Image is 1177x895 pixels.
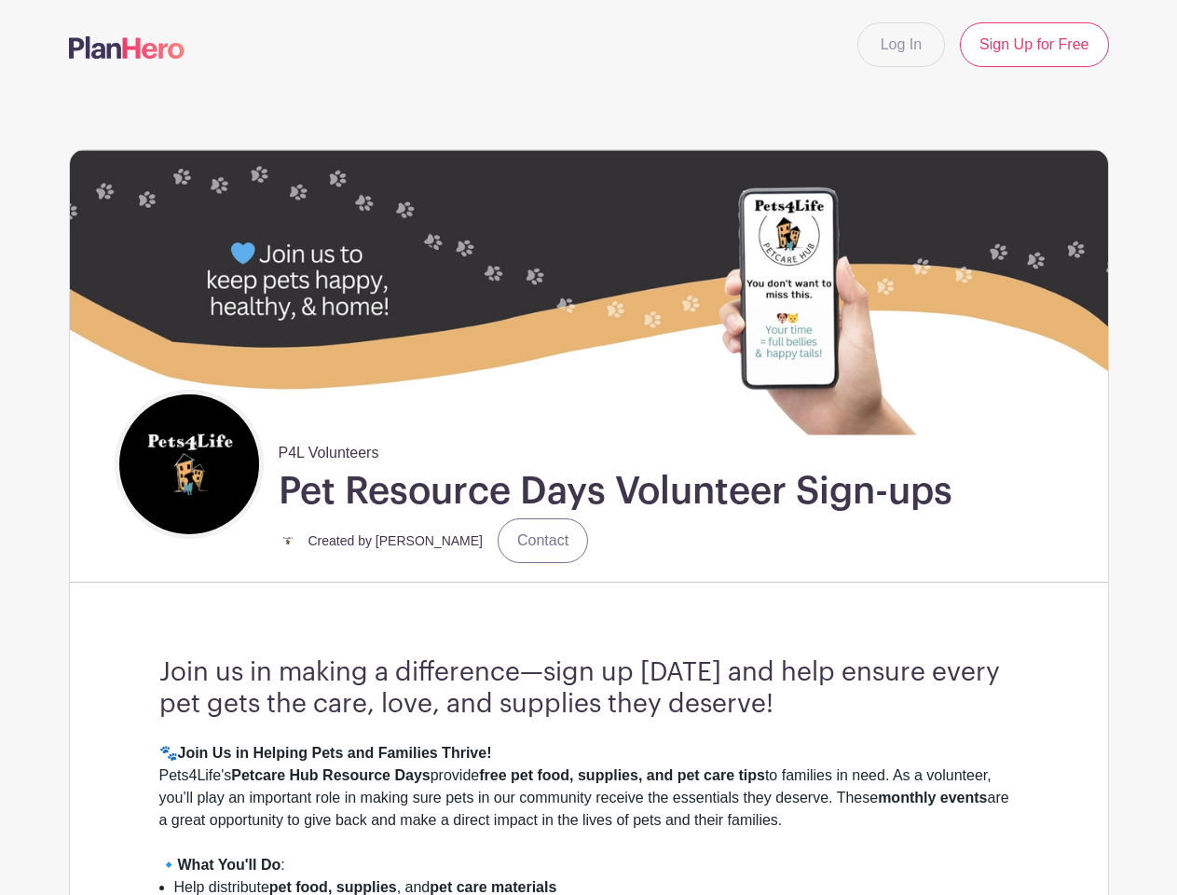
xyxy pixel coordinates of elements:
[279,434,379,464] span: P4L Volunteers
[279,468,952,515] h1: Pet Resource Days Volunteer Sign-ups
[308,533,484,548] small: Created by [PERSON_NAME]
[960,22,1108,67] a: Sign Up for Free
[269,879,397,895] strong: pet food, supplies
[178,745,492,761] strong: Join Us in Helping Pets and Families Thrive!
[479,767,765,783] strong: free pet food, supplies, and pet care tips
[857,22,945,67] a: Log In
[279,531,297,550] img: small%20square%20logo.jpg
[119,394,259,534] img: square%20black%20logo%20FB%20profile.jpg
[159,742,1019,854] div: 🐾 Pets4Life's provide to families in need. As a volunteer, you’ll play an important role in makin...
[878,790,987,805] strong: monthly events
[178,857,281,873] strong: What You'll Do
[70,150,1108,434] img: 40210%20Zip%20(7).jpg
[69,36,185,59] img: logo-507f7623f17ff9eddc593b1ce0a138ce2505c220e1c5a4e2b4648c50719b7d32.svg
[430,879,556,895] strong: pet care materials
[231,767,430,783] strong: Petcare Hub Resource Days
[159,854,1019,876] div: 🔹 :
[159,657,1019,720] h3: Join us in making a difference—sign up [DATE] and help ensure every pet gets the care, love, and ...
[498,518,588,563] a: Contact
